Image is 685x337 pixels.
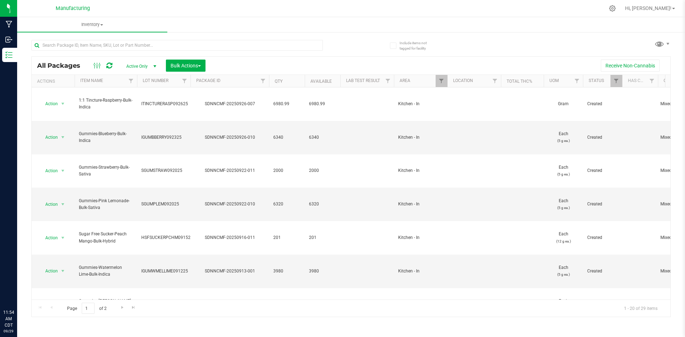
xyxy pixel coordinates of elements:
span: 1 - 20 of 29 items [618,303,663,313]
div: SDNNCMF-20250916-011 [189,234,270,241]
span: 6980.99 [273,101,300,107]
a: UOM [549,78,559,83]
span: Created [587,167,618,174]
span: 6980.99 [309,101,336,107]
span: 6340 [309,134,336,141]
span: IGUMWMELLIME091225 [141,268,188,275]
span: Inventory [17,21,167,28]
span: Kitchen - In [398,167,443,174]
span: 201 [273,234,300,241]
div: SDNNCMF-20250913-001 [189,268,270,275]
button: Bulk Actions [166,60,205,72]
iframe: Resource center [7,280,29,301]
a: Filter [436,75,447,87]
inline-svg: Inventory [5,51,12,58]
span: Gummies-Strawberry-Bulk-Sativa [79,164,133,178]
span: All Packages [37,62,87,70]
a: Filter [646,75,658,87]
p: 09/29 [3,328,14,334]
span: Gummies-Pink Lemonade-Bulk-Sativa [79,198,133,211]
a: Lot Number [143,78,168,83]
a: Status [589,78,604,83]
span: Gummies-Blueberry-Bulk-Indica [79,131,133,144]
div: Manage settings [608,5,617,12]
span: select [59,233,67,243]
span: Action [39,99,58,109]
span: Kitchen - In [398,201,443,208]
span: select [59,266,67,276]
span: Created [587,268,618,275]
span: Created [587,201,618,208]
span: HSFSUCKERPCHM091525 [141,234,193,241]
a: Filter [571,75,583,87]
span: 201 [309,234,336,241]
a: Package ID [196,78,220,83]
p: (12 g ea.) [548,238,579,245]
p: 11:54 AM CDT [3,309,14,328]
span: Each [548,231,579,244]
span: Each [548,298,579,311]
span: Manufacturing [56,5,90,11]
a: Filter [125,75,137,87]
a: Filter [179,75,191,87]
p: (5 g ea.) [548,137,579,144]
div: SDNNCMF-20250926-007 [189,101,270,107]
input: 1 [82,303,95,314]
span: Action [39,266,58,276]
span: select [59,166,67,176]
a: Location [453,78,473,83]
span: Bulk Actions [171,63,201,68]
a: Item Name [80,78,103,83]
div: SDNNCMF-20250926-010 [189,134,270,141]
span: 6340 [273,134,300,141]
span: select [59,99,67,109]
th: Has COA [622,75,658,87]
p: (5 g ea.) [548,171,579,178]
span: Gram [548,101,579,107]
div: Actions [37,79,72,84]
button: Receive Non-Cannabis [601,60,660,72]
span: Kitchen - In [398,234,443,241]
a: Filter [489,75,501,87]
span: 1:1 Tincture-Raspberry-Bulk-Indica [79,97,133,111]
span: 2000 [273,167,300,174]
span: 2000 [309,167,336,174]
span: select [59,132,67,142]
span: SGUMPLEM092025 [141,201,186,208]
span: select [59,199,67,209]
a: Area [400,78,410,83]
iframe: Resource center unread badge [21,279,30,287]
a: Filter [610,75,622,87]
span: Kitchen - In [398,134,443,141]
span: Each [548,164,579,178]
a: Filter [257,75,269,87]
span: ITINCTURERASP092625 [141,101,188,107]
span: Gummies-[PERSON_NAME] Colada-Bulk-Sativa [79,298,133,311]
input: Search Package ID, Item Name, SKU, Lot or Part Number... [31,40,323,51]
span: Each [548,198,579,211]
span: SGUMSTRAW092025 [141,167,186,174]
span: Created [587,101,618,107]
span: Hi, [PERSON_NAME]! [625,5,671,11]
span: Action [39,199,58,209]
a: Filter [382,75,394,87]
span: Each [548,264,579,278]
div: SDNNCMF-20250922-010 [189,201,270,208]
span: 3980 [273,268,300,275]
a: Lab Test Result [346,78,380,83]
span: Action [39,166,58,176]
span: Created [587,234,618,241]
span: IGUMBBERRY092325 [141,134,186,141]
span: 6320 [309,201,336,208]
a: Available [310,79,332,84]
span: Gummies-Watermelon Lime-Bulk-Indica [79,264,133,278]
inline-svg: Manufacturing [5,21,12,28]
a: Total THC% [507,79,532,84]
p: (5 g ea.) [548,271,579,278]
a: Qty [275,79,283,84]
span: Each [548,131,579,144]
span: Kitchen - In [398,268,443,275]
span: Action [39,132,58,142]
span: 6320 [273,201,300,208]
a: Go to the next page [117,303,127,312]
